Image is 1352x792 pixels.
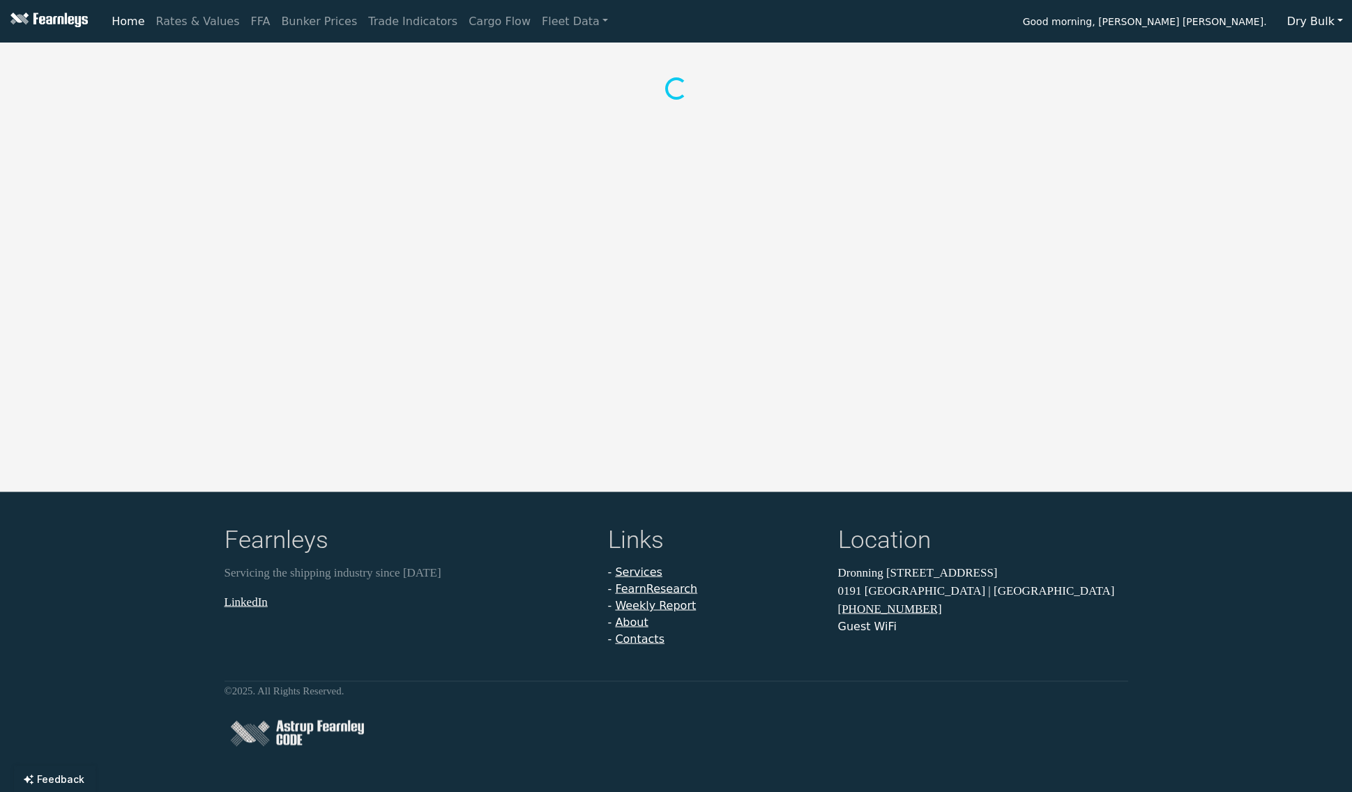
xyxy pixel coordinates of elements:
button: Dry Bulk [1278,8,1352,35]
h4: Fearnleys [225,526,591,558]
small: © 2025 . All Rights Reserved. [225,685,344,696]
p: Dronning [STREET_ADDRESS] [838,564,1128,582]
a: Rates & Values [151,8,245,36]
button: Guest WiFi [838,618,897,635]
li: - [608,564,821,581]
a: Fleet Data [536,8,614,36]
a: Contacts [615,632,664,646]
a: Services [615,565,662,579]
p: Servicing the shipping industry since [DATE] [225,564,591,582]
a: FFA [245,8,276,36]
a: Home [106,8,150,36]
a: Cargo Flow [463,8,536,36]
li: - [608,614,821,631]
h4: Location [838,526,1128,558]
a: About [615,616,648,629]
a: FearnResearch [615,582,697,595]
li: - [608,631,821,648]
a: LinkedIn [225,595,268,608]
a: [PHONE_NUMBER] [838,602,942,616]
a: Bunker Prices [275,8,363,36]
a: Trade Indicators [363,8,463,36]
span: Good morning, [PERSON_NAME] [PERSON_NAME]. [1023,11,1267,35]
h4: Links [608,526,821,558]
img: Fearnleys Logo [7,13,88,30]
p: 0191 [GEOGRAPHIC_DATA] | [GEOGRAPHIC_DATA] [838,581,1128,600]
a: Weekly Report [615,599,696,612]
li: - [608,581,821,597]
li: - [608,597,821,614]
